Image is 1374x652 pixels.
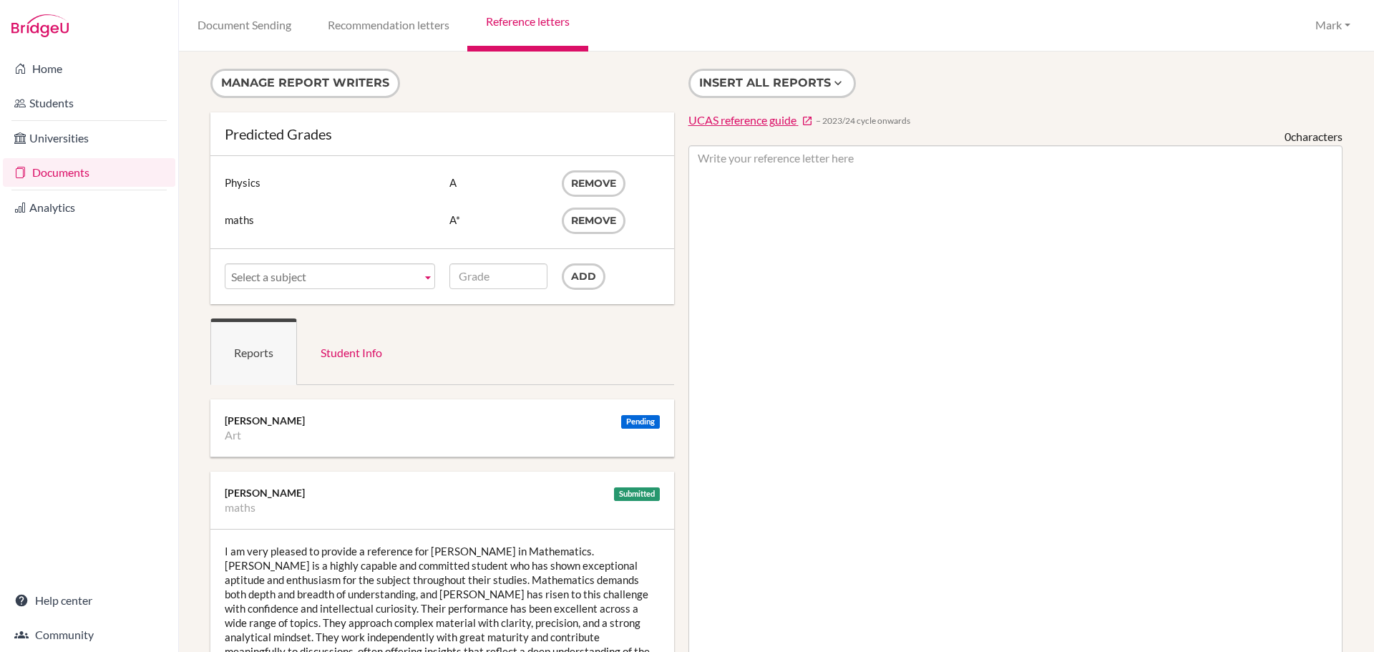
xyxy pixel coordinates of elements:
[297,318,406,385] a: Student Info
[210,318,297,385] a: Reports
[688,69,856,98] button: Insert all reports
[231,264,416,290] span: Select a subject
[621,415,660,429] div: Pending
[225,486,660,500] div: [PERSON_NAME]
[1285,129,1343,145] div: characters
[225,170,435,195] div: Physics
[688,113,796,127] span: UCAS reference guide
[816,115,910,127] span: − 2023/24 cycle onwards
[225,500,255,515] li: maths
[3,158,175,187] a: Documents
[3,124,175,152] a: Universities
[3,586,175,615] a: Help center
[562,170,625,197] button: Remove
[11,14,69,37] img: Bridge-U
[562,263,605,290] input: Add
[225,127,660,141] div: Predicted Grades
[3,89,175,117] a: Students
[449,170,547,195] div: A
[614,487,660,501] div: Submitted
[225,428,241,442] li: Art
[688,112,813,129] a: UCAS reference guide
[225,208,435,232] div: maths
[225,414,660,428] div: [PERSON_NAME]
[449,263,547,289] input: Grade
[3,193,175,222] a: Analytics
[3,54,175,83] a: Home
[210,69,400,98] button: Manage report writers
[562,208,625,234] button: Remove
[1309,12,1357,39] button: Mark
[3,621,175,649] a: Community
[1285,130,1291,143] span: 0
